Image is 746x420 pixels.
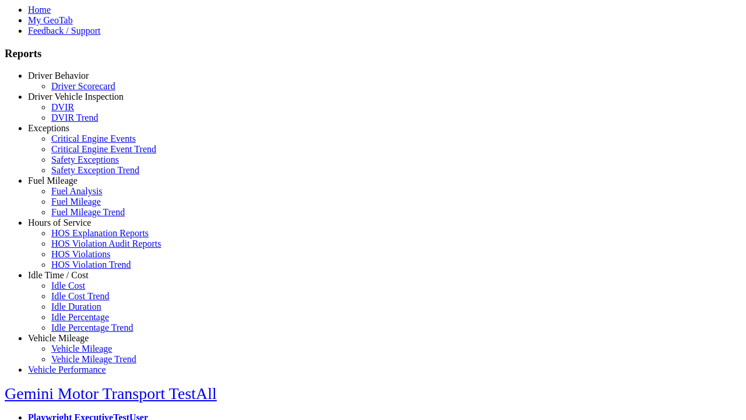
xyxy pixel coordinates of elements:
a: Gemini Motor Transport TestAll [5,384,217,402]
a: Driver Behavior [28,71,89,80]
a: DVIR [51,102,74,112]
a: Fuel Mileage [51,197,101,206]
a: HOS Explanation Reports [51,228,149,238]
h3: Reports [5,47,741,60]
a: Fuel Mileage Trend [51,207,125,217]
a: Critical Engine Events [51,134,136,143]
a: Vehicle Mileage Trend [51,354,136,364]
a: My GeoTab [28,15,73,25]
a: Idle Duration [51,302,101,311]
a: Idle Percentage [51,312,109,322]
a: Idle Cost Trend [51,291,110,301]
a: Hours of Service [28,218,91,228]
a: Driver Scorecard [51,81,115,91]
a: Critical Engine Event Trend [51,144,156,154]
a: Safety Exceptions [51,155,119,164]
a: Exceptions [28,123,69,133]
a: Fuel Analysis [51,186,103,196]
a: DVIR Trend [51,113,98,123]
a: Feedback / Support [28,26,100,36]
a: Idle Percentage Trend [51,323,133,332]
a: HOS Violations [51,249,110,259]
a: Fuel Mileage [28,176,78,185]
a: Idle Time / Cost [28,270,89,280]
a: Home [28,5,51,15]
a: Vehicle Mileage [28,333,89,343]
a: HOS Violation Trend [51,260,131,269]
a: Vehicle Performance [28,365,106,374]
a: Driver Vehicle Inspection [28,92,124,101]
a: Idle Cost [51,281,85,290]
a: HOS Violation Audit Reports [51,239,161,249]
a: Safety Exception Trend [51,165,139,175]
a: Vehicle Mileage [51,344,112,353]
